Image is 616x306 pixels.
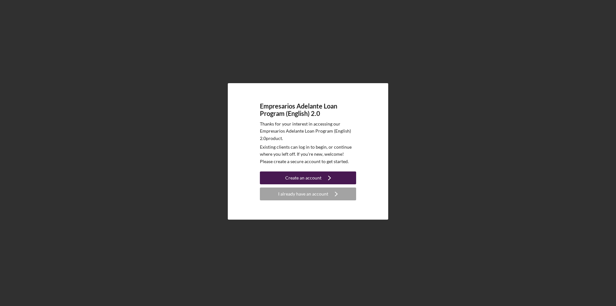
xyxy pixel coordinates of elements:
button: I already have an account [260,188,356,200]
button: Create an account [260,171,356,184]
p: Thanks for your interest in accessing our Empresarios Adelante Loan Program (English) 2.0 product. [260,120,356,142]
p: Existing clients can log in to begin, or continue where you left off. If you're new, welcome! Ple... [260,144,356,165]
div: I already have an account [278,188,328,200]
h4: Empresarios Adelante Loan Program (English) 2.0 [260,102,356,117]
a: Create an account [260,171,356,186]
div: Create an account [285,171,321,184]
